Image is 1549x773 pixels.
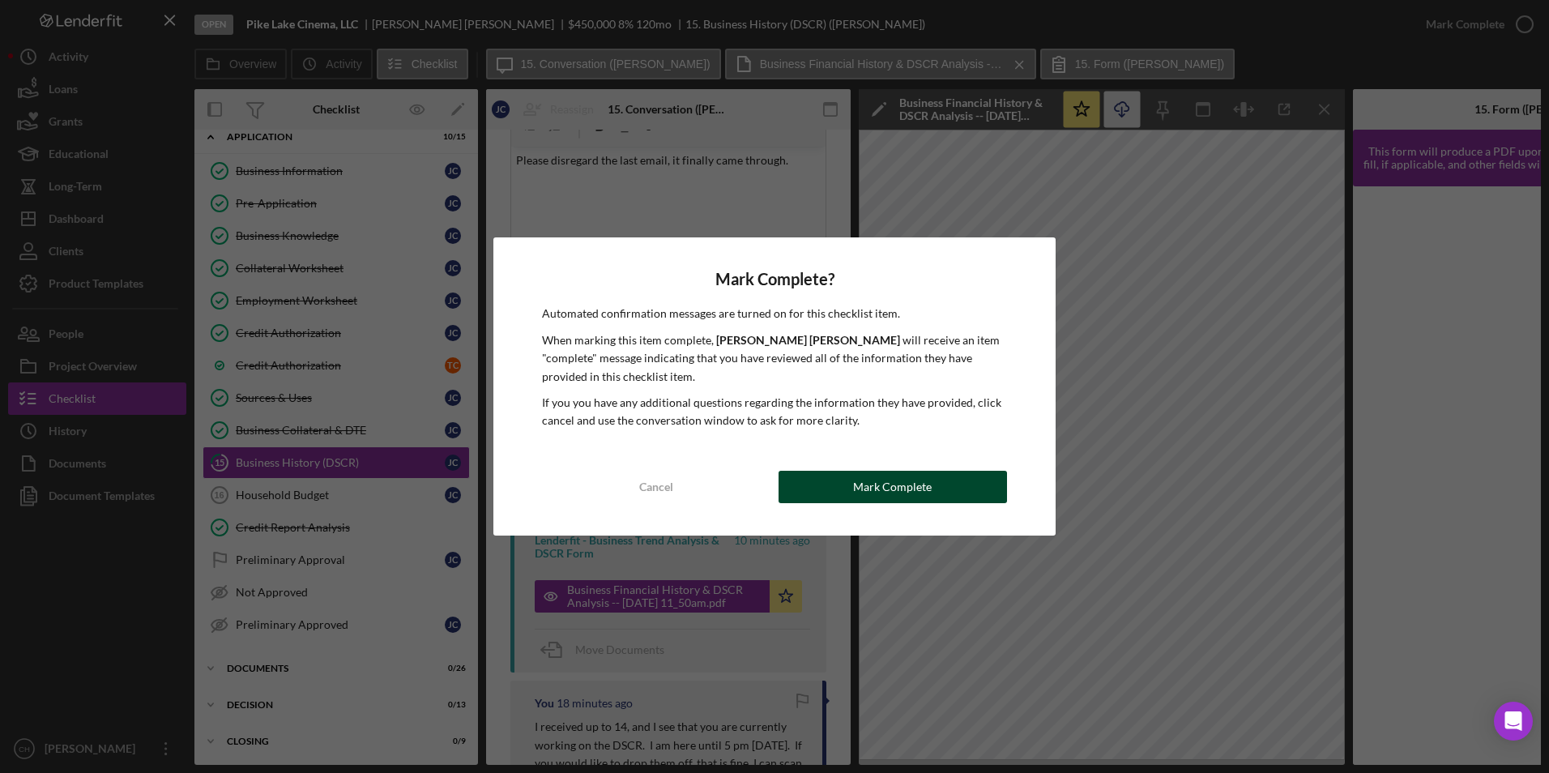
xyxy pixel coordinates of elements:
[716,333,900,347] b: [PERSON_NAME] [PERSON_NAME]
[542,270,1007,288] h4: Mark Complete?
[542,331,1007,386] p: When marking this item complete, will receive an item "complete" message indicating that you have...
[542,305,1007,322] p: Automated confirmation messages are turned on for this checklist item.
[542,394,1007,430] p: If you you have any additional questions regarding the information they have provided, click canc...
[1494,702,1533,741] div: Open Intercom Messenger
[779,471,1007,503] button: Mark Complete
[542,471,770,503] button: Cancel
[639,471,673,503] div: Cancel
[853,471,932,503] div: Mark Complete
